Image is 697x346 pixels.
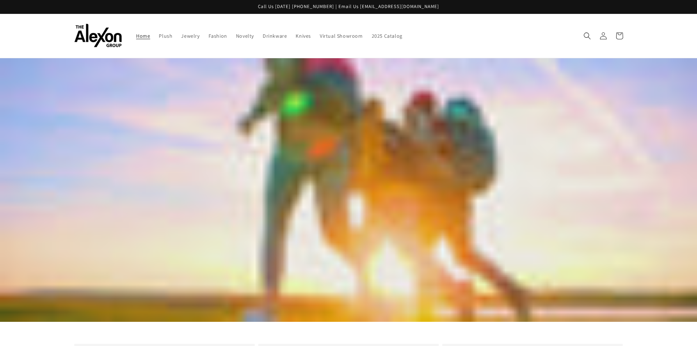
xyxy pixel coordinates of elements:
[177,28,204,44] a: Jewelry
[181,33,199,39] span: Jewelry
[258,28,291,44] a: Drinkware
[579,28,595,44] summary: Search
[367,28,407,44] a: 2025 Catalog
[320,33,363,39] span: Virtual Showroom
[204,28,232,44] a: Fashion
[315,28,367,44] a: Virtual Showroom
[236,33,254,39] span: Novelty
[154,28,177,44] a: Plush
[296,33,311,39] span: Knives
[263,33,287,39] span: Drinkware
[74,24,122,48] img: The Alexon Group
[232,28,258,44] a: Novelty
[291,28,315,44] a: Knives
[132,28,154,44] a: Home
[136,33,150,39] span: Home
[209,33,227,39] span: Fashion
[159,33,172,39] span: Plush
[372,33,402,39] span: 2025 Catalog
